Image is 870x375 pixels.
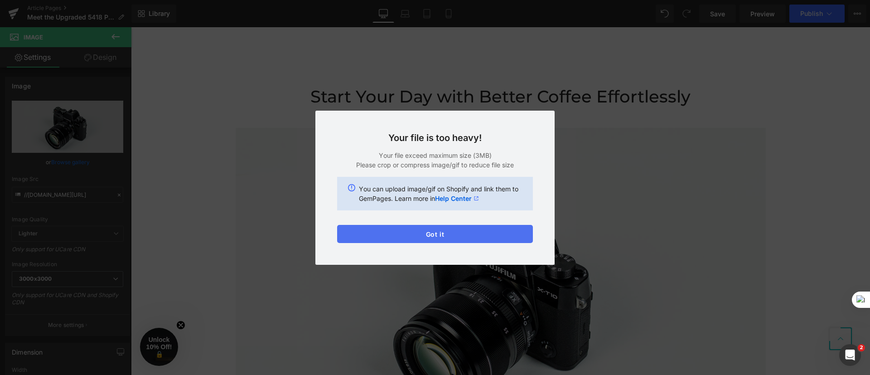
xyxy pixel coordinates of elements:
[435,194,479,203] a: Help Center
[105,56,635,83] h1: Start Your Day with Better Coffee Effortlessly
[839,344,861,366] iframe: Intercom live chat
[337,225,533,243] button: Got it
[858,344,865,351] span: 2
[359,184,522,203] p: You can upload image/gif on Shopify and link them to GemPages. Learn more in
[337,160,533,170] p: Please crop or compress image/gif to reduce file size
[337,151,533,160] p: Your file exceed maximum size (3MB)
[337,132,533,143] h3: Your file is too heavy!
